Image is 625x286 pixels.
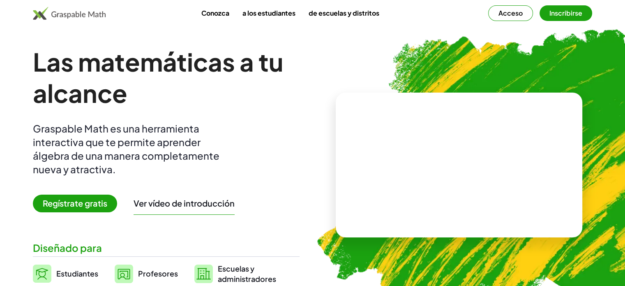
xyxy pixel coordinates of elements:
img: svg%3e [33,265,51,283]
font: Profesores [138,269,178,278]
font: a los estudiantes [242,9,295,17]
a: a los estudiantes [236,5,302,21]
button: Ver vídeo de introducción [134,198,235,209]
a: Escuelas yadministradores [194,263,276,284]
font: Inscribirse [549,9,582,17]
img: svg%3e [115,265,133,283]
font: Las matemáticas a tu alcance [33,46,284,108]
a: Conozca [195,5,236,21]
font: Acceso [498,9,523,17]
a: Profesores [115,263,178,284]
video: ¿Qué es esto? Es notación matemática dinámica. Esta notación desempeña un papel fundamental en có... [397,134,521,196]
a: Estudiantes [33,263,98,284]
font: Diseñado para [33,242,102,254]
font: Regístrate gratis [43,198,107,208]
font: de escuelas y distritos [309,9,379,17]
font: administradores [218,274,276,284]
font: Graspable Math es una herramienta interactiva que te permite aprender álgebra de una manera compl... [33,122,219,175]
font: Escuelas y [218,264,254,273]
font: Estudiantes [56,269,98,278]
button: Inscribirse [540,5,592,21]
img: svg%3e [194,265,213,283]
font: Conozca [201,9,229,17]
a: de escuelas y distritos [302,5,386,21]
button: Acceso [488,5,533,21]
